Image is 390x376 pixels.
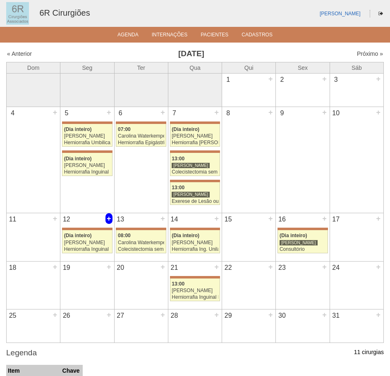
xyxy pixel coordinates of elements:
div: Key: Maria Braido [116,121,166,124]
div: Key: Maria Braido [62,228,112,230]
div: [PERSON_NAME] [172,240,218,245]
div: 9 [276,107,288,119]
div: + [267,262,274,272]
div: 22 [222,262,234,274]
div: Colecistectomia sem Colangiografia [118,247,164,252]
div: 25 [7,309,19,322]
div: 11 [7,213,19,226]
a: Agenda [117,32,139,40]
div: Consultório [280,247,326,252]
div: + [321,107,328,118]
div: + [267,213,274,224]
span: 07:00 [118,126,131,132]
a: Cadastros [242,32,273,40]
div: [PERSON_NAME] [64,163,110,168]
div: 23 [276,262,288,274]
div: + [375,309,382,320]
div: Key: Maria Braido [62,121,112,124]
div: + [159,107,166,118]
div: Herniorrafia [PERSON_NAME] [172,140,218,145]
div: 1 [222,74,234,86]
div: + [321,213,328,224]
div: [PERSON_NAME] [64,240,110,245]
div: 24 [330,262,342,274]
div: + [267,107,274,118]
div: 27 [115,309,127,322]
div: Key: Maria Braido [170,150,220,153]
div: 26 [60,309,72,322]
div: 16 [276,213,288,226]
div: 8 [222,107,234,119]
th: Ter [114,62,168,73]
div: Key: Maria Braido [170,121,220,124]
div: + [213,309,220,320]
div: + [105,262,112,272]
div: [PERSON_NAME] [172,162,210,169]
div: + [105,213,112,224]
a: 6R Cirurgiões [39,8,90,17]
div: + [321,309,328,320]
div: Key: Maria Braido [170,180,220,182]
div: + [375,107,382,118]
div: [PERSON_NAME] [172,191,210,198]
div: + [213,107,220,118]
div: 4 [7,107,19,119]
div: 15 [222,213,234,226]
th: Dom [7,62,60,73]
div: + [159,213,166,224]
div: + [159,262,166,272]
span: 13:00 [172,156,184,162]
a: Pacientes [201,32,228,40]
div: Carolina Waterkemper [118,240,164,245]
a: « Anterior [7,50,32,57]
div: [PERSON_NAME] [172,133,218,139]
span: 13:00 [172,185,184,190]
div: Key: Maria Braido [62,150,112,153]
div: + [321,262,328,272]
div: + [105,309,112,320]
div: Key: Maria Braido [170,276,220,278]
div: + [105,107,112,118]
i: Sair [378,11,383,16]
div: + [52,213,59,224]
div: 2 [276,74,288,86]
a: 13:00 [PERSON_NAME] Herniorrafia Inguinal Bilateral [170,278,220,301]
div: 7 [168,107,180,119]
div: 10 [330,107,342,119]
div: 14 [168,213,180,226]
th: Qui [222,62,276,73]
div: + [267,309,274,320]
a: [PERSON_NAME] [320,11,361,17]
p: 11 cirurgias [354,348,384,356]
div: + [375,213,382,224]
div: Carolina Waterkemper [118,133,164,139]
th: Sex [276,62,330,73]
div: 21 [168,262,180,274]
div: Herniorrafia Inguinal Bilateral [64,169,110,175]
div: + [159,309,166,320]
div: 17 [330,213,342,226]
a: (Dia inteiro) [PERSON_NAME] Herniorrafia Ing. Unilateral VL [170,230,220,253]
h3: [DATE] [97,48,285,60]
div: + [213,213,220,224]
div: + [52,107,59,118]
div: Key: Maria Braido [116,228,166,230]
div: Herniorrafia Umbilical [64,140,110,145]
div: Key: Maria Braido [170,228,220,230]
div: 3 [330,74,342,86]
a: Próximo » [357,50,383,57]
div: [PERSON_NAME] [280,240,318,246]
a: (Dia inteiro) [PERSON_NAME] Consultório [278,230,328,253]
a: Internações [152,32,188,40]
span: (Dia inteiro) [64,233,92,238]
span: 13:00 [172,281,184,287]
th: Qua [168,62,222,73]
div: Key: Maria Braido [278,228,328,230]
th: Seg [60,62,114,73]
a: (Dia inteiro) [PERSON_NAME] Herniorrafia Inguinal Bilateral [62,230,112,253]
a: 13:00 [PERSON_NAME] Colecistectomia sem Colangiografia VL [170,153,220,176]
div: 12 [60,213,72,226]
div: Herniorrafia Epigástrica [118,140,164,145]
div: 30 [276,309,288,322]
div: 6 [115,107,127,119]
